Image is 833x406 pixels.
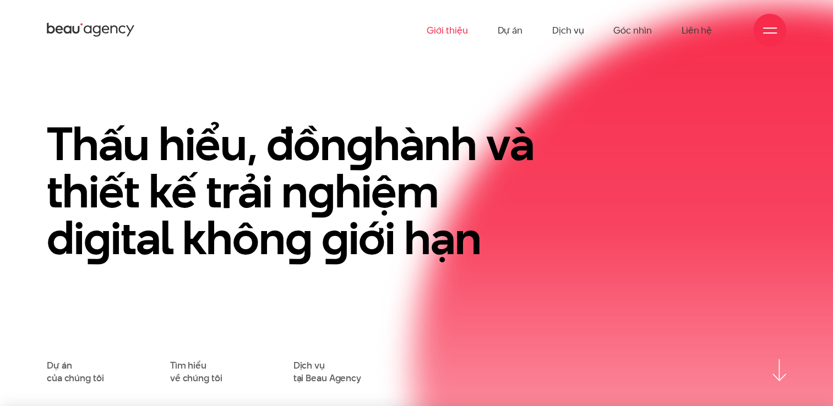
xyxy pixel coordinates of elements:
[346,112,373,176] en: g
[293,359,361,384] a: Dịch vụtại Beau Agency
[47,120,534,262] h1: Thấu hiểu, đồn hành và thiết kế trải n hiệm di ital khôn iới hạn
[285,206,312,270] en: g
[47,359,104,384] a: Dự áncủa chúng tôi
[84,206,111,270] en: g
[308,159,335,223] en: g
[322,206,349,270] en: g
[170,359,222,384] a: Tìm hiểuvề chúng tôi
